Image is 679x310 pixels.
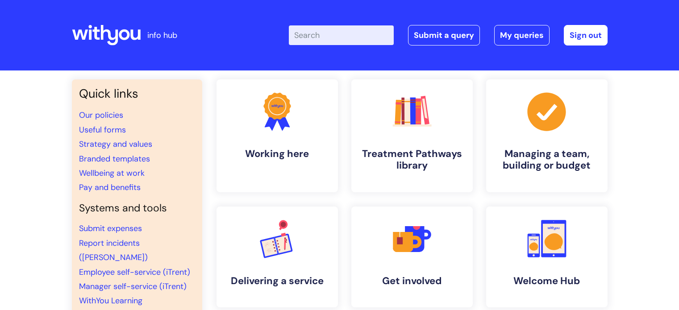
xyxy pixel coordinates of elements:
h4: Get involved [358,275,466,287]
a: Strategy and values [79,139,152,149]
a: Delivering a service [217,207,338,307]
a: Sign out [564,25,608,45]
p: info hub [147,28,177,42]
a: Wellbeing at work [79,168,145,178]
a: Pay and benefits [79,182,141,193]
a: Welcome Hub [486,207,608,307]
div: | - [289,25,608,45]
a: Branded templates [79,153,150,164]
a: Submit expenses [79,223,142,234]
h4: Welcome Hub [493,275,600,287]
a: Report incidents ([PERSON_NAME]) [79,238,148,263]
h4: Systems and tools [79,202,195,215]
a: Employee self-service (iTrent) [79,267,190,277]
h4: Managing a team, building or budget [493,148,600,172]
h4: Treatment Pathways library [358,148,466,172]
a: My queries [494,25,550,45]
a: Managing a team, building or budget [486,79,608,192]
h4: Working here [224,148,331,160]
a: Manager self-service (iTrent) [79,281,187,292]
a: Useful forms [79,124,126,135]
a: Treatment Pathways library [351,79,473,192]
a: Get involved [351,207,473,307]
input: Search [289,25,394,45]
a: Working here [217,79,338,192]
a: Our policies [79,110,123,120]
a: Submit a query [408,25,480,45]
h3: Quick links [79,87,195,101]
a: WithYou Learning [79,295,142,306]
h4: Delivering a service [224,275,331,287]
